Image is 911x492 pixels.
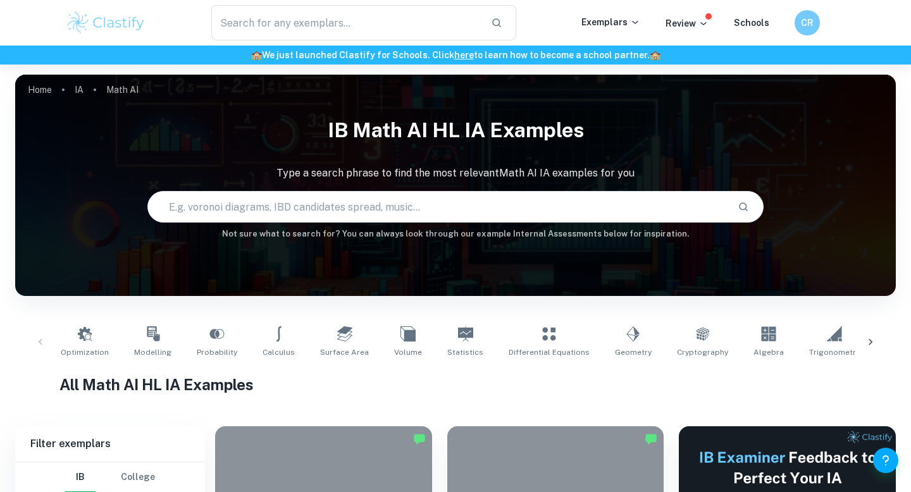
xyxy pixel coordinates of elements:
[733,196,754,218] button: Search
[148,189,728,224] input: E.g. voronoi diagrams, IBD candidates spread, music...
[800,16,815,30] h6: CR
[251,50,262,60] span: 🏫
[320,347,369,358] span: Surface Area
[509,347,590,358] span: Differential Equations
[650,50,660,60] span: 🏫
[15,228,896,240] h6: Not sure what to search for? You can always look through our example Internal Assessments below f...
[447,347,483,358] span: Statistics
[75,81,84,99] a: IA
[3,48,908,62] h6: We just launched Clastify for Schools. Click to learn how to become a school partner.
[645,433,657,445] img: Marked
[263,347,295,358] span: Calculus
[615,347,652,358] span: Geometry
[28,81,52,99] a: Home
[753,347,784,358] span: Algebra
[666,16,709,30] p: Review
[59,373,852,396] h1: All Math AI HL IA Examples
[795,10,820,35] button: CR
[211,5,481,40] input: Search for any exemplars...
[394,347,422,358] span: Volume
[677,347,728,358] span: Cryptography
[61,347,109,358] span: Optimization
[873,448,898,473] button: Help and Feedback
[15,110,896,151] h1: IB Math AI HL IA examples
[581,15,640,29] p: Exemplars
[413,433,426,445] img: Marked
[15,166,896,181] p: Type a search phrase to find the most relevant Math AI IA examples for you
[66,10,146,35] img: Clastify logo
[734,18,769,28] a: Schools
[134,347,171,358] span: Modelling
[197,347,237,358] span: Probability
[454,50,474,60] a: here
[15,426,205,462] h6: Filter exemplars
[106,83,139,97] p: Math AI
[809,347,860,358] span: Trigonometry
